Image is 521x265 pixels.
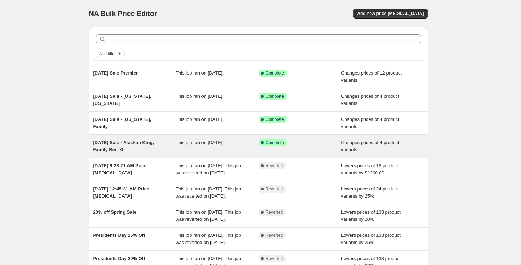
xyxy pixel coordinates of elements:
[93,70,138,76] span: [DATE] Sale Premier
[341,117,399,129] span: Changes prices of 4 product variants
[341,233,401,245] span: Lowers prices of 133 product variants by 25%
[176,186,241,199] span: This job ran on [DATE]. This job was reverted on [DATE].
[93,209,136,215] span: 20% off Spring Sale
[266,117,284,122] span: Complete
[93,186,150,199] span: [DATE] 12:45:31 AM Price [MEDICAL_DATA]
[266,140,284,146] span: Complete
[341,70,402,83] span: Changes prices of 12 product variants
[266,70,284,76] span: Complete
[176,117,224,122] span: This job ran on [DATE].
[341,186,398,199] span: Lowers prices of 24 product variants by 25%
[176,209,241,222] span: This job ran on [DATE]. This job was reverted on [DATE].
[357,11,424,16] span: Add new price [MEDICAL_DATA]
[266,186,283,192] span: Reverted
[176,93,224,99] span: This job ran on [DATE].
[266,256,283,261] span: Reverted
[93,163,147,175] span: [DATE] 9:23:21 AM Price [MEDICAL_DATA]
[341,163,398,175] span: Lowers prices of 18 product variants by $1200.00
[176,70,224,76] span: This job ran on [DATE].
[341,140,399,152] span: Changes prices of 4 product variants
[96,50,125,58] button: Add filter
[266,93,284,99] span: Complete
[176,140,224,145] span: This job ran on [DATE].
[93,256,145,261] span: Presidents Day 20% Off
[266,163,283,169] span: Reverted
[341,93,399,106] span: Changes prices of 4 product variants
[176,233,241,245] span: This job ran on [DATE]. This job was reverted on [DATE].
[353,9,428,19] button: Add new price [MEDICAL_DATA]
[176,163,241,175] span: This job ran on [DATE]. This job was reverted on [DATE].
[93,93,151,106] span: [DATE] Sale - [US_STATE], [US_STATE]
[93,233,145,238] span: Presidents Day 25% Off
[93,140,154,152] span: [DATE] Sale - Alaskan King, Family Bed XL
[266,233,283,238] span: Reverted
[266,209,283,215] span: Reverted
[341,209,401,222] span: Lowers prices of 133 product variants by 20%
[89,10,157,17] span: NA Bulk Price Editor
[99,51,116,57] span: Add filter
[93,117,151,129] span: [DATE] Sale - [US_STATE], Family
